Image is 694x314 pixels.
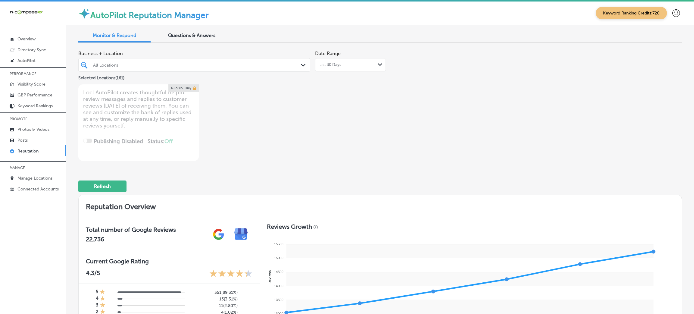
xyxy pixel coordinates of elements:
button: Refresh [78,181,127,192]
tspan: 15000 [274,256,283,260]
tspan: 14500 [274,270,283,274]
h3: Reviews Growth [267,223,312,230]
img: autopilot-icon [78,8,90,20]
p: 4.3 /5 [86,269,100,279]
div: All Locations [93,62,302,68]
h4: 3 [96,302,98,309]
label: AutoPilot Reputation Manager [90,10,209,20]
p: GBP Performance [17,93,52,98]
img: gPZS+5FD6qPJAAAAABJRU5ErkJggg== [207,223,230,246]
p: Photos & Videos [17,127,49,132]
tspan: 14000 [274,284,283,288]
tspan: 15500 [274,242,283,246]
p: Reputation [17,149,39,154]
p: Connected Accounts [17,187,59,192]
p: Manage Locations [17,176,52,181]
h2: 22,736 [86,236,176,243]
h5: 351 ( 89.31% ) [190,290,238,295]
h3: Total number of Google Reviews [86,226,176,233]
span: Business + Location [78,51,310,56]
p: Posts [17,138,28,143]
p: AutoPilot [17,58,36,63]
h5: 13 ( 3.31% ) [190,297,238,302]
div: 1 Star [100,302,105,309]
h4: 5 [96,289,98,296]
div: 1 Star [100,289,105,296]
h4: 4 [96,296,98,302]
p: Directory Sync [17,47,46,52]
span: Monitor & Respond [93,33,136,38]
h2: Reputation Overview [79,195,682,216]
p: Selected Locations ( 161 ) [78,73,124,80]
img: 660ab0bf-5cc7-4cb8-ba1c-48b5ae0f18e60NCTV_CLogo_TV_Black_-500x88.png [10,9,43,15]
span: Last 30 Days [318,62,341,67]
img: e7ababfa220611ac49bdb491a11684a6.png [230,223,252,246]
span: Keyword Ranking Credits: 720 [596,7,667,19]
text: Reviews [268,270,271,284]
div: 1 Star [100,296,105,302]
label: Date Range [315,51,341,56]
span: Questions & Answers [168,33,215,38]
h5: 11 ( 2.80% ) [190,303,238,308]
p: Keyword Rankings [17,103,53,108]
tspan: 13500 [274,298,283,302]
p: Visibility Score [17,82,45,87]
h3: Current Google Rating [86,258,252,265]
p: Overview [17,36,36,42]
div: 4.3 Stars [209,269,252,279]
